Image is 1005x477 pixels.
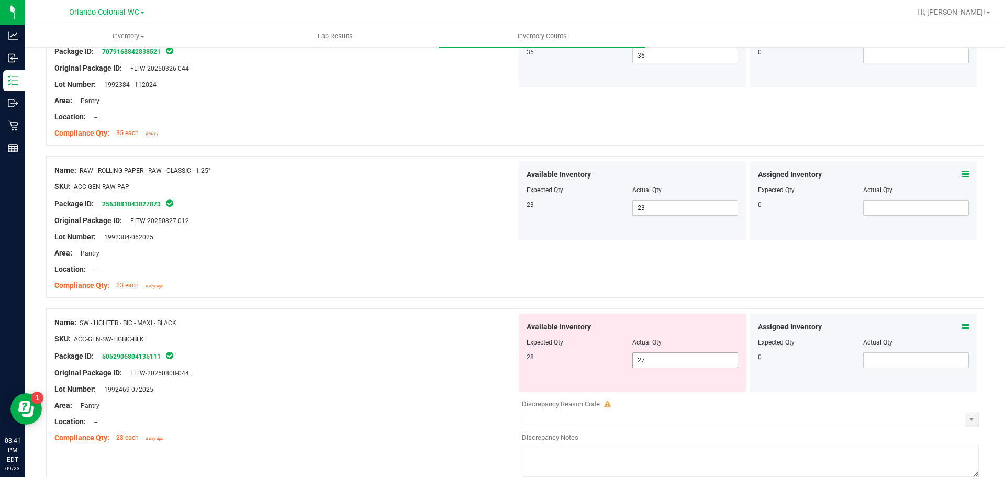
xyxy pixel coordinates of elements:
input: 23 [633,201,738,215]
span: select [965,412,978,427]
div: Expected Qty [758,185,864,195]
span: 23 each [116,282,139,289]
span: Lab Results [304,31,367,41]
span: 1992384-062025 [99,234,153,241]
span: In Sync [165,46,174,56]
span: [DATE] [146,131,158,136]
a: Inventory Counts [439,25,645,47]
span: 1992384 - 112024 [99,81,157,88]
span: Actual Qty [632,186,662,194]
span: SW - LIGHTER - BIC - MAXI - BLACK [80,319,176,327]
inline-svg: Analytics [8,30,18,41]
inline-svg: Inbound [8,53,18,63]
span: Original Package ID: [54,216,122,225]
span: 35 [527,49,534,56]
span: Location: [54,417,86,426]
p: 08:41 PM EDT [5,436,20,464]
a: 5052906804135111 [102,353,161,360]
span: Expected Qty [527,186,563,194]
a: Lab Results [232,25,439,47]
div: Actual Qty [863,185,969,195]
div: 0 [758,352,864,362]
span: Orlando Colonial WC [69,8,139,17]
span: Pantry [75,97,99,105]
span: Compliance Qty: [54,281,109,290]
span: Actual Qty [632,339,662,346]
span: a day ago [146,284,163,289]
span: 1992469-072025 [99,386,153,393]
span: Name: [54,166,76,174]
span: Area: [54,249,72,257]
input: 35 [633,48,738,63]
span: Compliance Qty: [54,434,109,442]
div: Expected Qty [758,338,864,347]
span: Package ID: [54,352,94,360]
span: Compliance Qty: [54,129,109,137]
a: 2563881043027873 [102,201,161,208]
span: Assigned Inventory [758,321,822,332]
span: Location: [54,113,86,121]
span: -- [89,114,97,121]
span: a day ago [146,436,163,441]
span: ACC-GEN-SW-LIGBIC-BLK [74,336,144,343]
span: 23 [527,201,534,208]
span: RAW - ROLLING PAPER - RAW - CLASSIC - 1.25" [80,167,210,174]
span: Area: [54,96,72,105]
span: Lot Number: [54,80,96,88]
span: 35 each [116,129,139,137]
span: FLTW-20250808-044 [125,370,189,377]
inline-svg: Inventory [8,75,18,86]
span: In Sync [165,198,174,208]
div: 0 [758,200,864,209]
span: Pantry [75,250,99,257]
span: Hi, [PERSON_NAME]! [917,8,985,16]
span: SKU: [54,182,71,191]
span: -- [89,418,97,426]
span: Assigned Inventory [758,169,822,180]
span: Inventory [26,31,231,41]
input: 27 [633,353,738,368]
a: 7079168842838521 [102,48,161,56]
span: 28 each [116,434,139,441]
inline-svg: Retail [8,120,18,131]
span: Discrepancy Reason Code [522,400,600,408]
iframe: Resource center unread badge [31,392,43,404]
iframe: Resource center [10,393,42,425]
span: Name: [54,318,76,327]
span: FLTW-20250827-012 [125,217,189,225]
span: Lot Number: [54,385,96,393]
span: Available Inventory [527,321,591,332]
span: 28 [527,353,534,361]
div: 0 [758,48,864,57]
span: Location: [54,265,86,273]
span: Pantry [75,402,99,409]
div: Discrepancy Notes [522,432,979,443]
p: 09/23 [5,464,20,472]
span: Package ID: [54,47,94,56]
span: Package ID: [54,199,94,208]
span: -- [89,266,97,273]
inline-svg: Reports [8,143,18,153]
span: Original Package ID: [54,64,122,72]
a: Inventory [25,25,232,47]
span: FLTW-20250326-044 [125,65,189,72]
span: Inventory Counts [504,31,581,41]
span: Lot Number: [54,232,96,241]
span: Area: [54,401,72,409]
span: Available Inventory [527,169,591,180]
span: Original Package ID: [54,369,122,377]
inline-svg: Outbound [8,98,18,108]
div: Actual Qty [863,338,969,347]
span: In Sync [165,350,174,361]
span: Expected Qty [527,339,563,346]
span: ACC-GEN-RAW-PAP [74,183,129,191]
span: SKU: [54,335,71,343]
